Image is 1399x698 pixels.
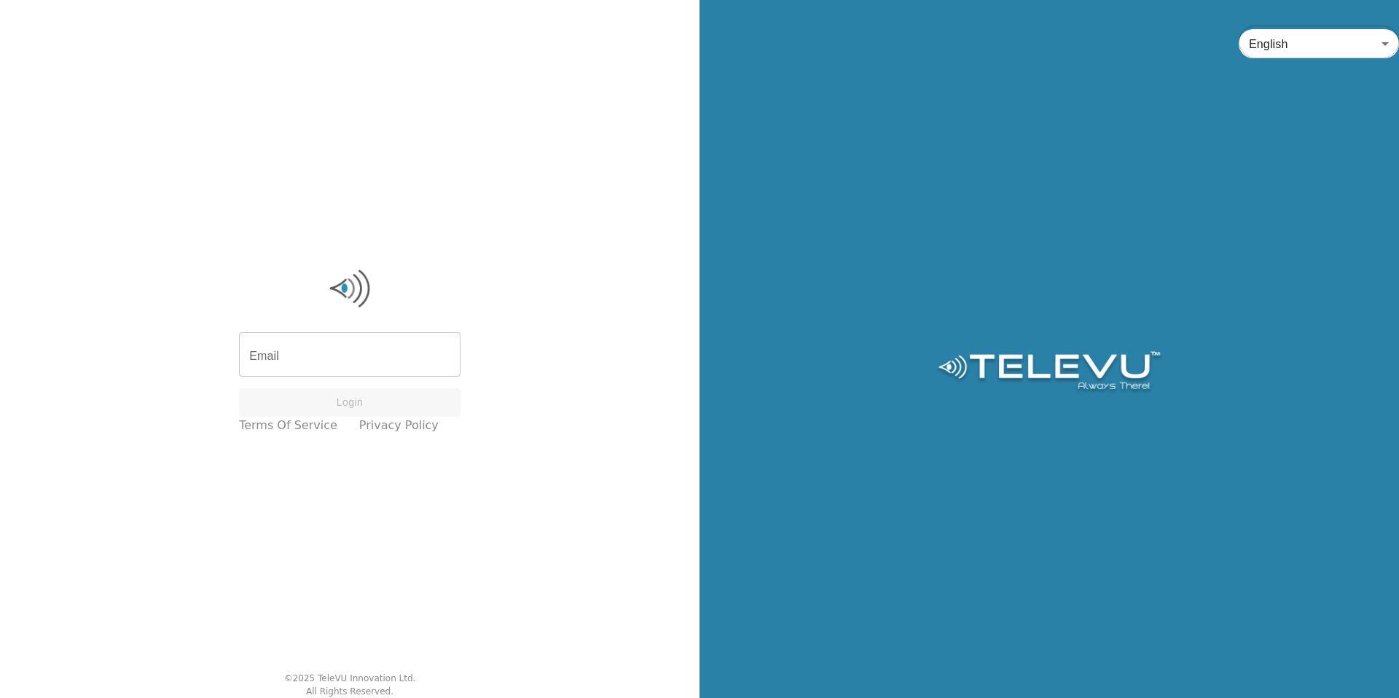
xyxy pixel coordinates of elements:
div: All Rights Reserved. [306,685,393,698]
div: English [1239,23,1399,64]
div: © 2025 TeleVU Innovation Ltd. [284,672,416,685]
img: Logo [239,267,461,310]
a: Privacy Policy [359,417,439,434]
img: Logo [936,351,1162,395]
a: Terms of Service [239,417,337,434]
